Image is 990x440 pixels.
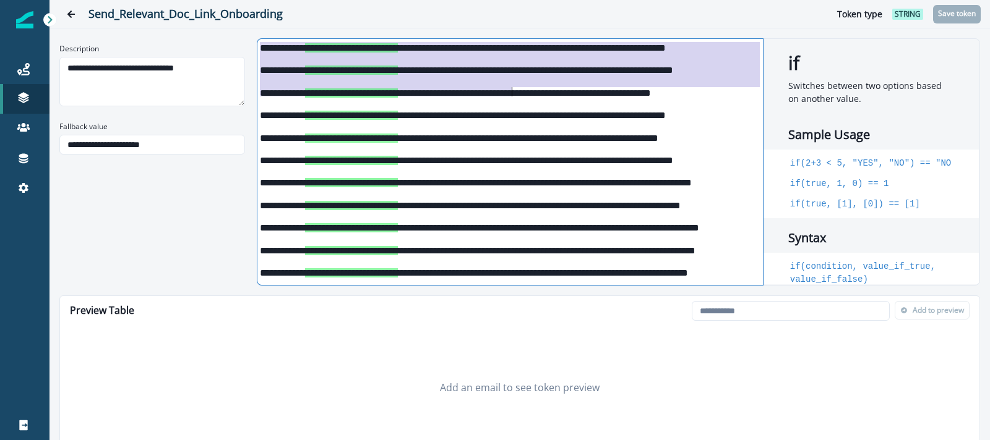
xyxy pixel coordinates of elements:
h2: Sample Usage [764,120,979,150]
h2: Syntax [764,223,979,253]
button: Save token [933,5,981,23]
button: Go back [59,2,84,27]
p: Add an email to see token preview [440,380,600,395]
code: if(true, [1], [0]) == [1] [788,198,922,211]
h2: Preview Table [65,300,139,321]
p: Token type [837,7,882,20]
p: Switches between two options based on another value. [764,79,979,105]
code: if(condition, value_if_true, value_if_false) [788,260,954,286]
h2: Send_Relevant_Doc_Link_Onboarding [88,7,812,21]
code: if(2+3 < 5, "YES", "NO") == "NO [788,157,953,170]
span: string [892,9,923,20]
p: Save token [938,9,976,18]
p: Add to preview [913,306,964,315]
img: Inflection [16,11,33,28]
code: if(true, 1, 0) == 1 [788,177,890,190]
h2: if [764,40,979,74]
p: Description [59,43,99,54]
button: Add to preview [895,301,970,319]
p: Fallback value [59,121,108,132]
